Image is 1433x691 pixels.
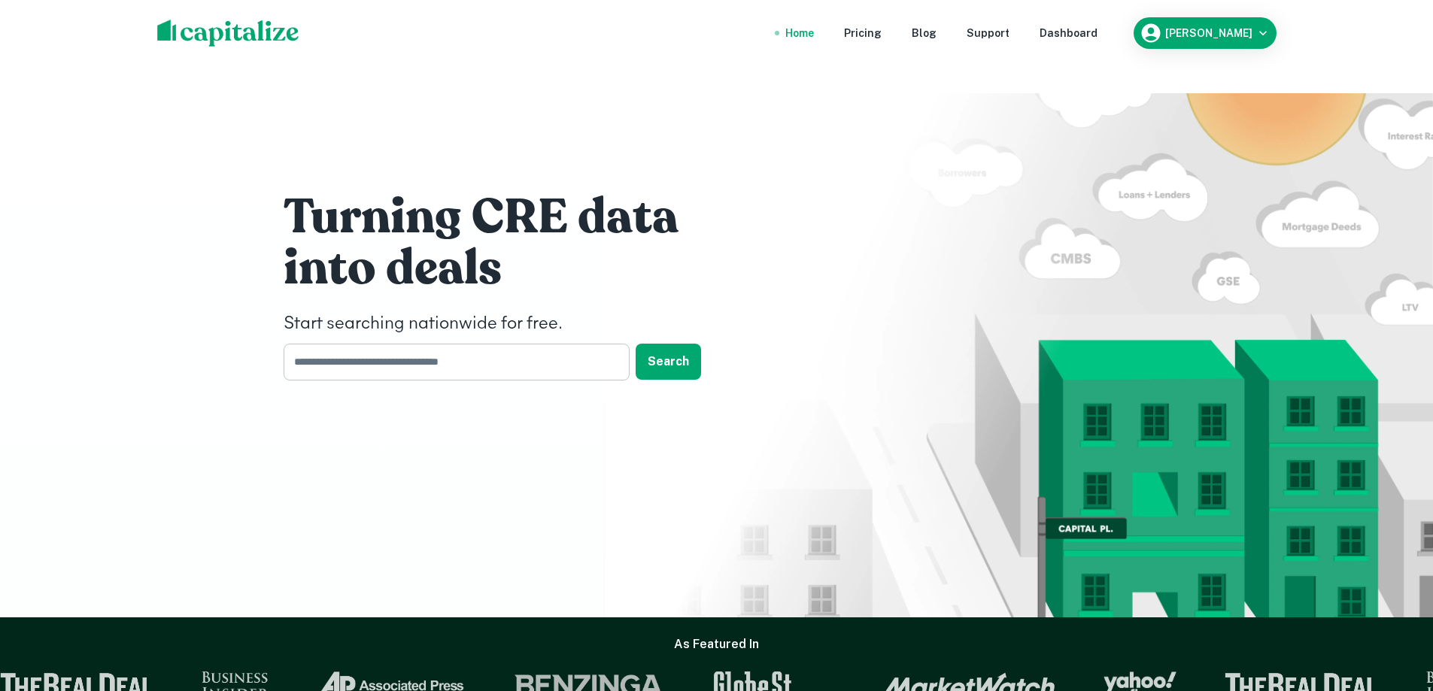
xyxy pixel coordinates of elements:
[912,25,937,41] a: Blog
[967,25,1009,41] a: Support
[284,311,735,338] h4: Start searching nationwide for free.
[284,238,735,299] h1: into deals
[1165,28,1252,38] h6: [PERSON_NAME]
[674,635,759,653] h6: As Featured In
[1134,17,1277,49] button: [PERSON_NAME]
[1358,571,1433,643] iframe: Chat Widget
[785,25,814,41] a: Home
[1040,25,1098,41] a: Dashboard
[157,20,299,47] img: capitalize-logo.png
[636,344,701,380] button: Search
[284,187,735,247] h1: Turning CRE data
[844,25,882,41] a: Pricing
